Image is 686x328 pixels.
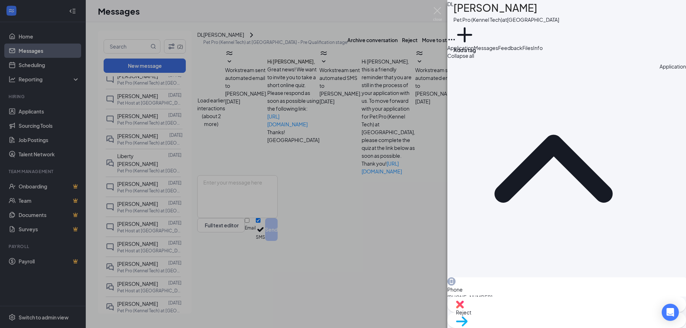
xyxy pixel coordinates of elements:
div: Application [660,62,686,274]
div: Pet Pro (Kennel Tech) at [GEOGRAPHIC_DATA] [453,16,559,24]
span: Phone [447,286,686,293]
span: Feedback [498,45,522,51]
svg: ChevronUp [447,62,660,274]
button: PlusAdd a tag [453,24,476,54]
span: Info [533,45,543,51]
span: Files [522,45,533,51]
span: Messages [474,45,498,51]
span: [PHONE_NUMBER] [447,293,686,301]
span: Reject [456,308,677,316]
svg: Ellipses [447,35,456,44]
svg: Plus [453,24,476,46]
div: Open Intercom Messenger [662,304,679,321]
span: Collapse all [447,52,686,60]
span: Application [447,45,474,51]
